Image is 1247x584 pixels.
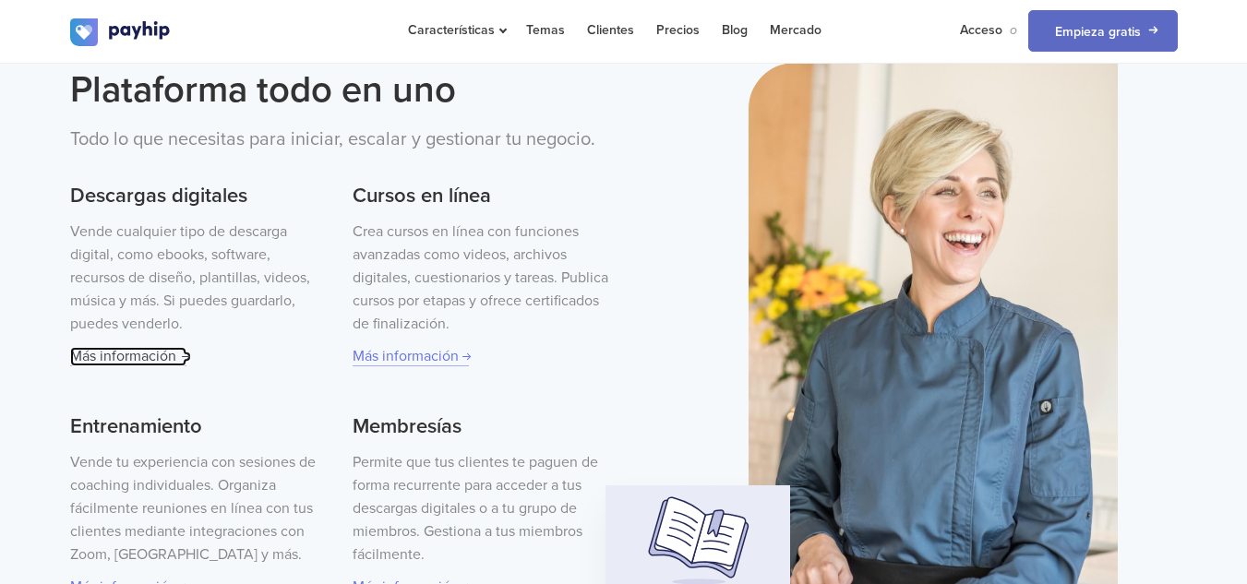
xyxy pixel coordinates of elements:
[770,22,821,38] font: Mercado
[70,222,310,333] font: Vende cualquier tipo de descarga digital, como ebooks, software, recursos de diseño, plantillas, ...
[1028,10,1178,52] a: Empieza gratis
[1010,22,1017,38] font: o
[526,22,565,38] font: Temas
[70,347,186,366] a: Más información
[353,184,491,208] font: Cursos en línea
[722,22,748,38] font: Blog
[70,184,247,208] font: Descargas digitales
[656,22,700,38] font: Precios
[408,22,495,38] font: Características
[70,67,456,112] font: Plataforma todo en uno
[70,128,595,150] font: Todo lo que necesitas para iniciar, escalar y gestionar tu negocio.
[70,18,172,46] img: logo.svg
[70,453,316,564] font: Vende tu experiencia con sesiones de coaching individuales. Organiza fácilmente reuniones en líne...
[353,222,608,333] font: Crea cursos en línea con funciones avanzadas como videos, archivos digitales, cuestionarios y tar...
[70,414,202,438] font: Entrenamiento
[353,347,459,365] font: Más información
[960,22,1002,38] font: Acceso
[587,22,634,38] font: Clientes
[70,347,176,365] font: Más información
[353,414,462,438] font: Membresías
[1055,24,1141,40] font: Empieza gratis
[353,347,469,366] a: Más información
[353,453,598,564] font: Permite que tus clientes te paguen de forma recurrente para acceder a tus descargas digitales o a...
